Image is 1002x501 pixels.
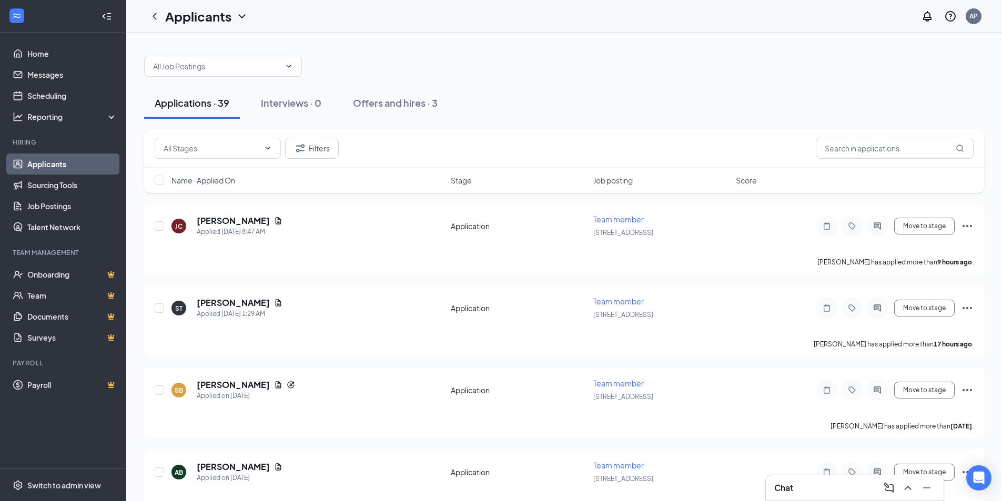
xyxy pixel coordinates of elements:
[921,10,934,23] svg: Notifications
[148,10,161,23] svg: ChevronLeft
[944,10,957,23] svg: QuestionInfo
[774,482,793,494] h3: Chat
[274,381,282,389] svg: Document
[27,306,117,327] a: DocumentsCrown
[821,222,833,230] svg: Note
[197,379,270,391] h5: [PERSON_NAME]
[894,300,955,316] button: Move to stage
[883,482,895,494] svg: ComposeMessage
[593,475,653,483] span: [STREET_ADDRESS]
[593,461,644,470] span: Team member
[814,340,974,349] p: [PERSON_NAME] has applied more than .
[27,264,117,285] a: OnboardingCrown
[13,111,23,122] svg: Analysis
[27,480,101,490] div: Switch to admin view
[961,466,974,478] svg: Ellipses
[846,222,858,230] svg: Tag
[451,221,587,231] div: Application
[171,175,235,186] span: Name · Applied On
[934,340,972,348] b: 17 hours ago
[593,296,644,306] span: Team member
[27,327,117,348] a: SurveysCrown
[937,258,972,266] b: 9 hours ago
[175,386,183,395] div: SB
[902,482,914,494] svg: ChevronUp
[27,64,117,85] a: Messages
[12,11,22,21] svg: WorkstreamLogo
[197,297,270,309] h5: [PERSON_NAME]
[197,215,270,227] h5: [PERSON_NAME]
[956,144,964,152] svg: MagnifyingGlass
[274,217,282,225] svg: Document
[966,465,991,490] div: Open Intercom Messenger
[27,43,117,64] a: Home
[13,248,115,257] div: Team Management
[871,468,884,476] svg: ActiveChat
[918,479,935,496] button: Minimize
[153,60,280,72] input: All Job Postings
[285,62,293,70] svg: ChevronDown
[736,175,757,186] span: Score
[593,311,653,319] span: [STREET_ADDRESS]
[264,144,272,152] svg: ChevronDown
[102,11,112,22] svg: Collapse
[451,467,587,477] div: Application
[175,304,183,313] div: ST
[27,217,117,238] a: Talent Network
[969,12,978,21] div: AP
[961,302,974,314] svg: Ellipses
[880,479,897,496] button: ComposeMessage
[961,220,974,232] svg: Ellipses
[817,258,974,267] p: [PERSON_NAME] has applied more than .
[164,142,259,154] input: All Stages
[155,96,229,109] div: Applications · 39
[894,382,955,398] button: Move to stage
[821,468,833,476] svg: Note
[197,391,295,401] div: Applied on [DATE]
[261,96,321,109] div: Interviews · 0
[197,227,282,237] div: Applied [DATE] 8:47 AM
[274,299,282,307] svg: Document
[846,386,858,394] svg: Tag
[451,385,587,395] div: Application
[894,464,955,480] button: Move to stage
[236,10,248,23] svg: ChevronDown
[894,218,955,234] button: Move to stage
[353,96,438,109] div: Offers and hires · 3
[27,154,117,175] a: Applicants
[816,138,974,159] input: Search in applications
[950,422,972,430] b: [DATE]
[13,138,115,147] div: Hiring
[27,196,117,217] a: Job Postings
[197,309,282,319] div: Applied [DATE] 1:29 AM
[13,480,23,490] svg: Settings
[899,479,916,496] button: ChevronUp
[593,393,653,401] span: [STREET_ADDRESS]
[451,175,472,186] span: Stage
[27,85,117,106] a: Scheduling
[920,482,933,494] svg: Minimize
[961,384,974,396] svg: Ellipses
[175,468,183,477] div: AB
[871,222,884,230] svg: ActiveChat
[831,422,974,431] p: [PERSON_NAME] has applied more than .
[821,304,833,312] svg: Note
[821,386,833,394] svg: Note
[285,138,339,159] button: Filter Filters
[197,461,270,473] h5: [PERSON_NAME]
[593,214,644,224] span: Team member
[846,304,858,312] svg: Tag
[27,111,118,122] div: Reporting
[13,359,115,367] div: Payroll
[871,304,884,312] svg: ActiveChat
[846,468,858,476] svg: Tag
[593,229,653,237] span: [STREET_ADDRESS]
[593,379,644,388] span: Team member
[871,386,884,394] svg: ActiveChat
[27,175,117,196] a: Sourcing Tools
[274,463,282,471] svg: Document
[27,285,117,306] a: TeamCrown
[451,303,587,313] div: Application
[27,374,117,395] a: PayrollCrown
